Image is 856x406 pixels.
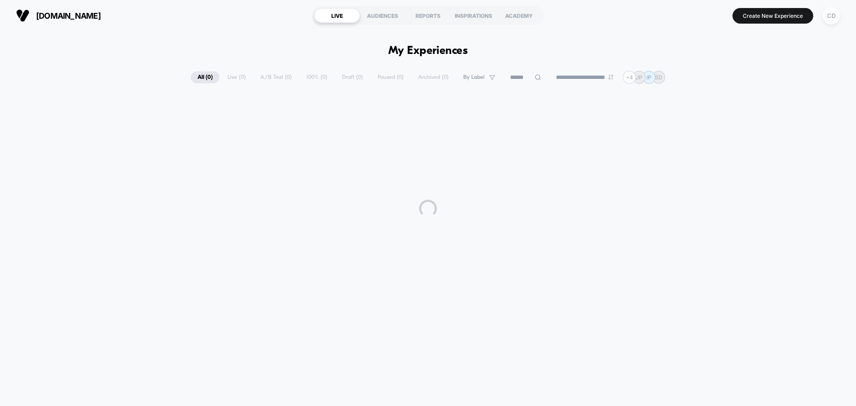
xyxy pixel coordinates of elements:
span: By Label [463,74,485,81]
div: REPORTS [405,8,451,23]
div: ACADEMY [496,8,542,23]
button: Create New Experience [733,8,813,24]
p: IP [646,74,651,81]
img: end [608,74,613,80]
div: CD [823,7,840,25]
img: Visually logo [16,9,29,22]
button: CD [820,7,843,25]
div: AUDIENCES [360,8,405,23]
span: All ( 0 ) [191,71,219,83]
div: LIVE [314,8,360,23]
h1: My Experiences [388,45,468,57]
span: [DOMAIN_NAME] [36,11,101,21]
p: JP [636,74,642,81]
button: [DOMAIN_NAME] [13,8,103,23]
div: + 4 [623,71,636,84]
p: SD [655,74,663,81]
div: INSPIRATIONS [451,8,496,23]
